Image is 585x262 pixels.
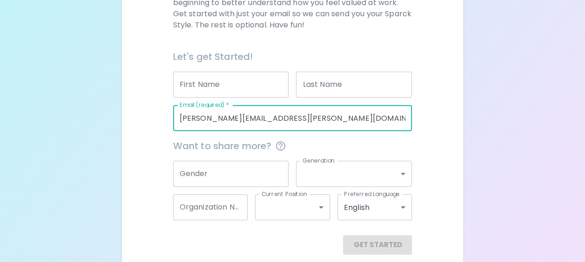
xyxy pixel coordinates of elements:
label: Preferred Language [344,190,400,198]
svg: This information is completely confidential and only used for aggregated appreciation studies at ... [275,140,286,151]
label: Email (required) [180,101,229,109]
div: English [337,194,412,220]
span: Want to share more? [173,138,412,153]
label: Generation [303,157,335,164]
label: Current Position [262,190,307,198]
h6: Let's get Started! [173,49,412,64]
